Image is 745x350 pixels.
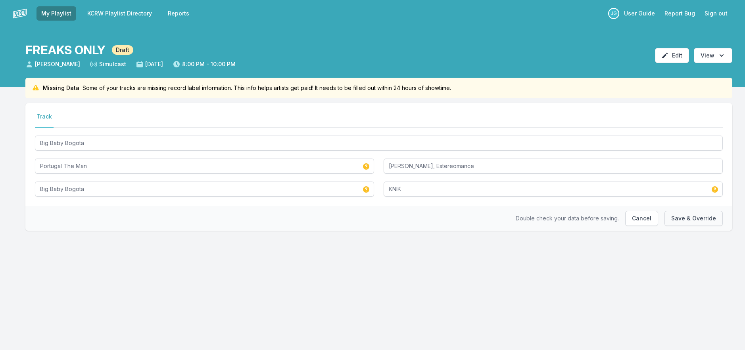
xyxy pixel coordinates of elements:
[35,159,374,174] input: Artist
[90,60,126,68] span: Simulcast
[655,48,689,63] button: Edit
[36,6,76,21] a: My Playlist
[13,6,27,21] img: logo-white-87cec1fa9cbef997252546196dc51331.png
[384,182,723,197] input: Record Label
[136,60,163,68] span: [DATE]
[700,6,732,21] button: Sign out
[173,60,236,68] span: 8:00 PM - 10:00 PM
[664,211,723,226] button: Save & Override
[35,182,374,197] input: Album Title
[35,136,723,151] input: Track Title
[112,45,133,55] span: Draft
[35,113,54,128] button: Track
[83,6,157,21] a: KCRW Playlist Directory
[25,60,80,68] span: [PERSON_NAME]
[619,6,660,21] a: User Guide
[608,8,619,19] p: Jose Galvan
[25,43,106,57] h1: FREAKS ONLY
[163,6,194,21] a: Reports
[516,215,619,222] span: Double check your data before saving.
[660,6,700,21] a: Report Bug
[694,48,732,63] button: Open options
[625,211,658,226] button: Cancel
[83,84,451,92] span: Some of your tracks are missing record label information. This info helps artists get paid! It ne...
[384,159,723,174] input: Featured Artist(s), comma separated
[43,84,79,92] span: Missing Data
